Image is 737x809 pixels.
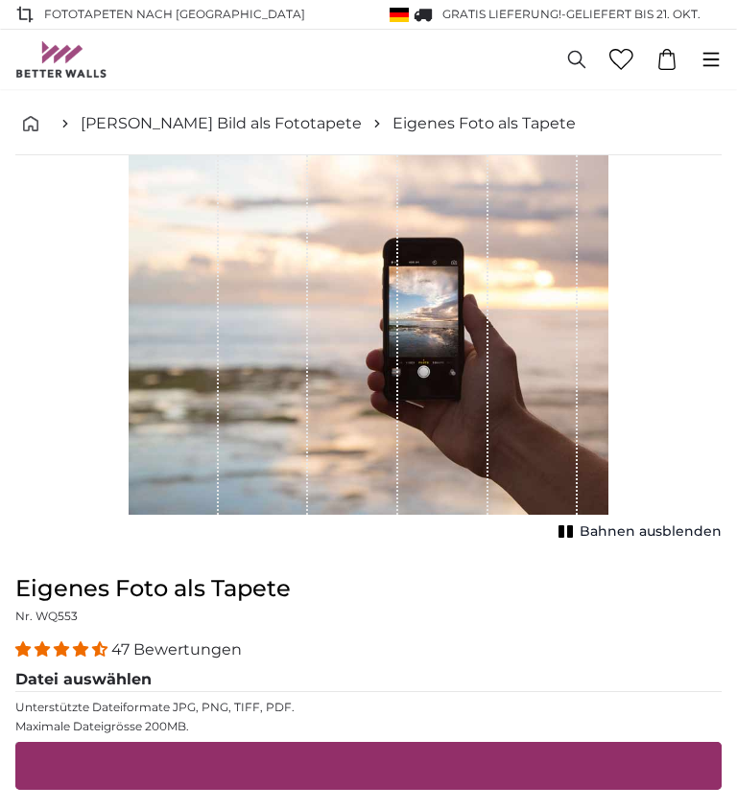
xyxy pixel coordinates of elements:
[561,7,701,21] span: -
[111,640,242,659] span: 47 Bewertungen
[553,519,722,545] button: Bahnen ausblenden
[580,522,722,542] span: Bahnen ausblenden
[442,7,561,21] span: GRATIS Lieferung!
[15,609,78,623] span: Nr. WQ553
[566,7,701,21] span: Geliefert bis 21. Okt.
[44,6,305,23] span: Fototapeten nach [GEOGRAPHIC_DATA]
[15,573,722,604] h1: Eigenes Foto als Tapete
[15,155,722,515] img: personalised-photo
[15,668,722,692] legend: Datei auswählen
[392,112,576,135] a: Eigenes Foto als Tapete
[15,719,722,734] p: Maximale Dateigrösse 200MB.
[15,41,107,78] img: Betterwalls
[15,640,111,659] span: 4.38 stars
[15,93,722,155] nav: breadcrumbs
[390,8,409,22] img: Deutschland
[15,155,722,539] div: 1 of 1
[81,112,362,135] a: [PERSON_NAME] Bild als Fototapete
[15,700,722,715] p: Unterstützte Dateiformate JPG, PNG, TIFF, PDF.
